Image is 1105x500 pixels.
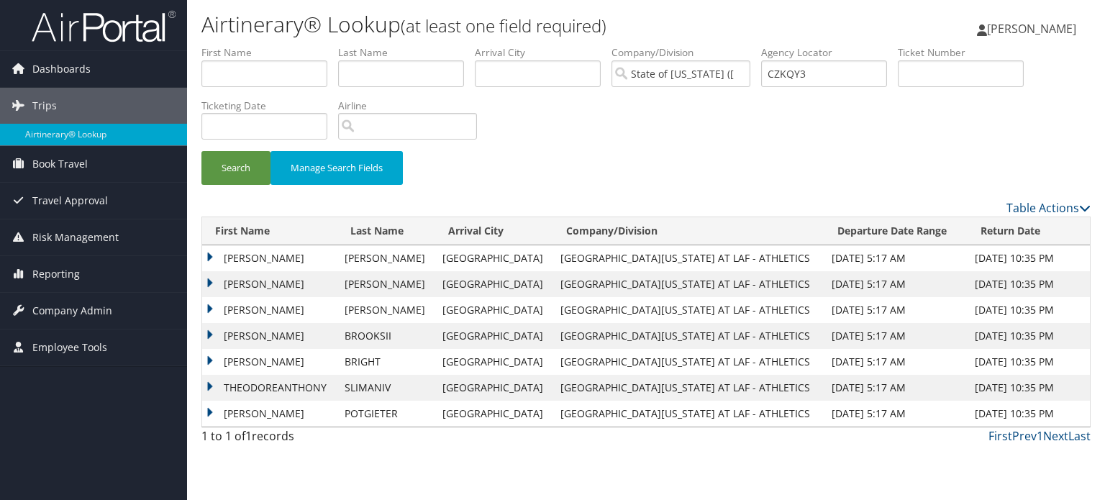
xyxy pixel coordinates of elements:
td: [GEOGRAPHIC_DATA] [435,323,553,349]
label: Ticket Number [898,45,1034,60]
td: BROOKSII [337,323,435,349]
label: Agency Locator [761,45,898,60]
span: 1 [245,428,252,444]
div: 1 to 1 of records [201,427,408,452]
td: [PERSON_NAME] [202,401,337,427]
label: Company/Division [611,45,761,60]
td: [GEOGRAPHIC_DATA][US_STATE] AT LAF - ATHLETICS [553,245,824,271]
span: [PERSON_NAME] [987,21,1076,37]
img: airportal-logo.png [32,9,176,43]
a: [PERSON_NAME] [977,7,1091,50]
td: [PERSON_NAME] [202,349,337,375]
td: [DATE] 5:17 AM [824,375,968,401]
td: [DATE] 10:35 PM [968,375,1090,401]
td: [DATE] 5:17 AM [824,323,968,349]
label: Arrival City [475,45,611,60]
span: Employee Tools [32,329,107,365]
td: [PERSON_NAME] [337,297,435,323]
a: Table Actions [1006,200,1091,216]
label: First Name [201,45,338,60]
td: [DATE] 10:35 PM [968,297,1090,323]
th: Arrival City: activate to sort column ascending [435,217,553,245]
td: [GEOGRAPHIC_DATA][US_STATE] AT LAF - ATHLETICS [553,349,824,375]
td: [GEOGRAPHIC_DATA][US_STATE] AT LAF - ATHLETICS [553,375,824,401]
label: Airline [338,99,488,113]
td: [GEOGRAPHIC_DATA][US_STATE] AT LAF - ATHLETICS [553,271,824,297]
span: Reporting [32,256,80,292]
td: [PERSON_NAME] [202,297,337,323]
td: [DATE] 10:35 PM [968,323,1090,349]
a: Prev [1012,428,1037,444]
a: First [988,428,1012,444]
td: [PERSON_NAME] [337,245,435,271]
th: Last Name: activate to sort column ascending [337,217,435,245]
label: Last Name [338,45,475,60]
td: [DATE] 10:35 PM [968,245,1090,271]
td: [GEOGRAPHIC_DATA][US_STATE] AT LAF - ATHLETICS [553,297,824,323]
h1: Airtinerary® Lookup [201,9,794,40]
td: [PERSON_NAME] [337,271,435,297]
span: Risk Management [32,219,119,255]
td: [GEOGRAPHIC_DATA] [435,401,553,427]
th: Company/Division [553,217,824,245]
a: Last [1068,428,1091,444]
td: [GEOGRAPHIC_DATA] [435,349,553,375]
td: [DATE] 5:17 AM [824,349,968,375]
td: [DATE] 5:17 AM [824,245,968,271]
td: [DATE] 10:35 PM [968,349,1090,375]
td: THEODOREANTHONY [202,375,337,401]
span: Dashboards [32,51,91,87]
span: Book Travel [32,146,88,182]
button: Manage Search Fields [270,151,403,185]
span: Trips [32,88,57,124]
a: 1 [1037,428,1043,444]
td: [GEOGRAPHIC_DATA] [435,297,553,323]
td: POTGIETER [337,401,435,427]
td: BRIGHT [337,349,435,375]
td: [DATE] 5:17 AM [824,401,968,427]
td: [GEOGRAPHIC_DATA] [435,375,553,401]
td: [PERSON_NAME] [202,245,337,271]
td: [DATE] 5:17 AM [824,271,968,297]
td: [DATE] 10:35 PM [968,271,1090,297]
td: [PERSON_NAME] [202,271,337,297]
td: [PERSON_NAME] [202,323,337,349]
th: Return Date: activate to sort column ascending [968,217,1090,245]
small: (at least one field required) [401,14,606,37]
td: [DATE] 5:17 AM [824,297,968,323]
td: [DATE] 10:35 PM [968,401,1090,427]
th: First Name: activate to sort column ascending [202,217,337,245]
span: Travel Approval [32,183,108,219]
td: [GEOGRAPHIC_DATA] [435,271,553,297]
td: SLIMANIV [337,375,435,401]
td: [GEOGRAPHIC_DATA][US_STATE] AT LAF - ATHLETICS [553,401,824,427]
span: Company Admin [32,293,112,329]
button: Search [201,151,270,185]
label: Ticketing Date [201,99,338,113]
th: Departure Date Range: activate to sort column ascending [824,217,968,245]
td: [GEOGRAPHIC_DATA][US_STATE] AT LAF - ATHLETICS [553,323,824,349]
a: Next [1043,428,1068,444]
td: [GEOGRAPHIC_DATA] [435,245,553,271]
